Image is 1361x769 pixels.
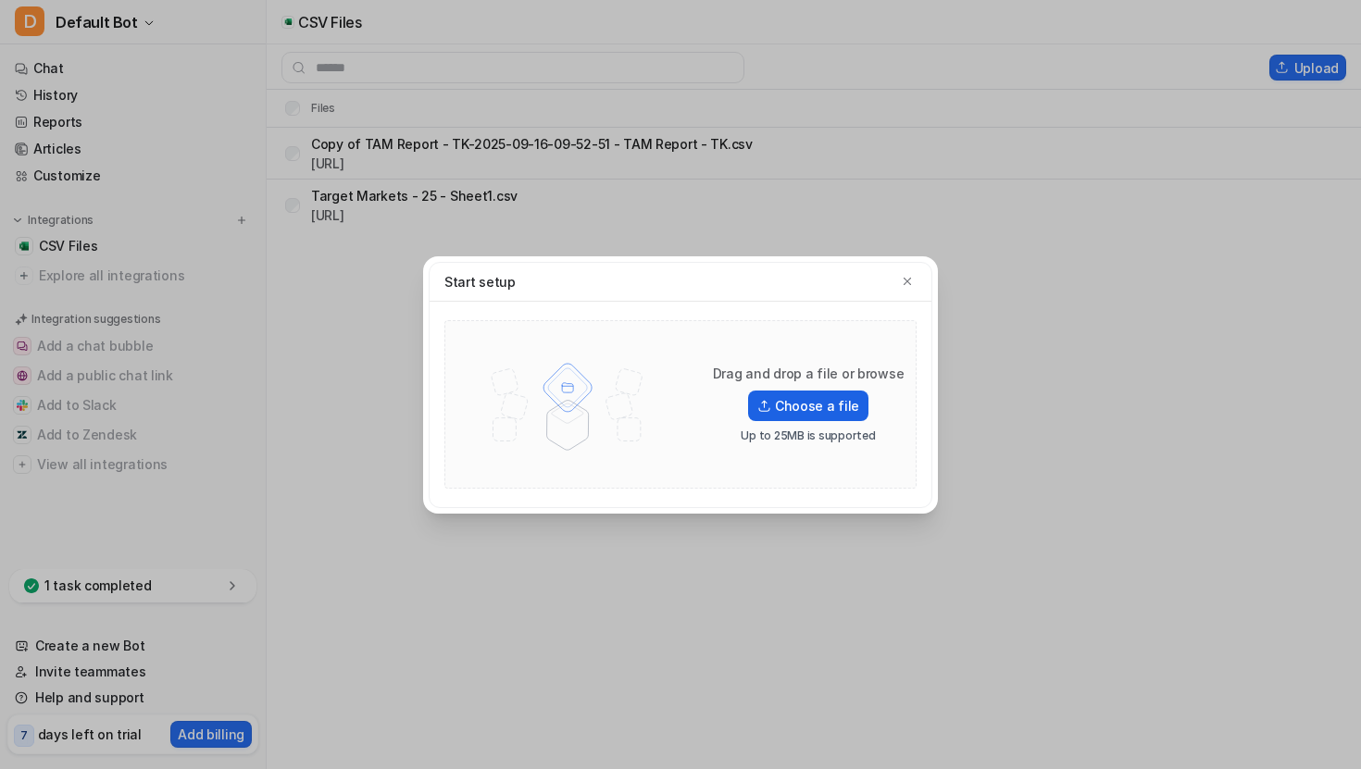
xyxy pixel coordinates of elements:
label: Choose a file [748,391,868,421]
img: File upload illustration [464,340,671,469]
p: Up to 25MB is supported [741,428,875,443]
img: Upload icon [757,400,771,413]
p: Start setup [444,272,516,291]
p: Drag and drop a file or browse [713,365,905,383]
